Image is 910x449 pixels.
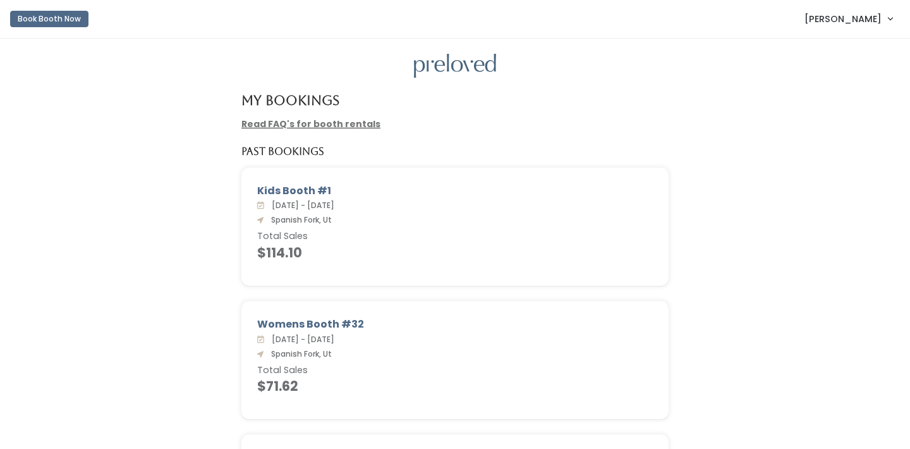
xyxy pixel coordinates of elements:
button: Book Booth Now [10,11,88,27]
a: Read FAQ's for booth rentals [241,118,380,130]
span: [DATE] - [DATE] [267,334,334,345]
div: Kids Booth #1 [257,183,653,199]
span: Spanish Fork, Ut [266,214,332,225]
span: [DATE] - [DATE] [267,200,334,211]
h4: My Bookings [241,93,339,108]
h4: $114.10 [257,245,653,260]
span: Spanish Fork, Ut [266,348,332,359]
div: Womens Booth #32 [257,317,653,332]
a: Book Booth Now [10,5,88,33]
img: preloved logo [414,54,496,78]
h6: Total Sales [257,231,653,242]
h4: $71.62 [257,379,653,393]
h5: Past Bookings [241,146,324,157]
h6: Total Sales [257,366,653,376]
span: [PERSON_NAME] [804,12,882,26]
a: [PERSON_NAME] [792,5,905,32]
